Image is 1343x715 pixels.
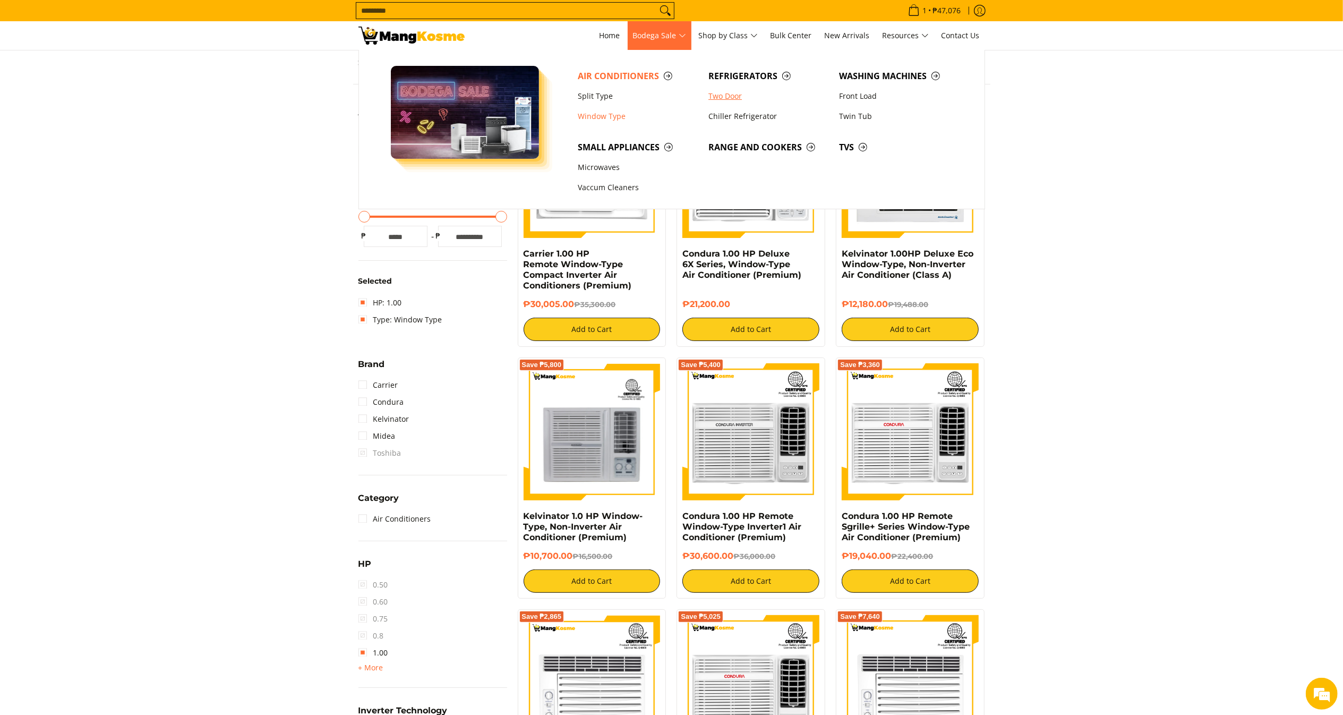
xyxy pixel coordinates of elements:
span: Refrigerators [708,70,828,83]
summary: Open [358,661,383,674]
span: Range and Cookers [708,141,828,154]
textarea: Type your message and hit 'Enter' [5,290,202,327]
span: ₱47,076 [931,7,963,14]
a: Front Load [834,86,964,106]
span: 0.60 [358,593,388,610]
button: Add to Cart [682,318,819,341]
span: Save ₱5,025 [681,614,721,620]
div: Minimize live chat window [174,5,200,31]
a: HP: 1.00 [358,294,402,311]
h6: ₱10,700.00 [524,551,661,561]
a: Bulk Center [765,21,817,50]
a: Shop by Class [694,21,763,50]
span: + More [358,663,383,672]
a: Kelvinator 1.00HP Deluxe Eco Window-Type, Non-Inverter Air Conditioner (Class A) [842,249,973,280]
summary: Open [358,560,372,576]
a: Kelvinator [358,411,409,428]
a: Vaccum Cleaners [572,178,703,198]
span: 0.75 [358,610,388,627]
del: ₱36,000.00 [733,552,775,560]
h6: ₱30,005.00 [524,299,661,310]
a: Window Type [572,106,703,126]
span: Save ₱7,640 [840,614,880,620]
span: TVs [839,141,959,154]
span: Shop by Class [699,29,758,42]
h6: ₱30,600.00 [682,551,819,561]
span: 1 [921,7,929,14]
a: Midea [358,428,396,445]
span: Home [600,30,620,40]
span: Save ₱5,400 [681,362,721,368]
a: Washing Machines [834,66,964,86]
nav: Main Menu [475,21,985,50]
del: ₱19,488.00 [888,300,928,309]
span: Small Appliances [578,141,698,154]
span: We're online! [62,134,147,241]
a: TVs [834,137,964,157]
a: Chiller Refrigerator [703,106,834,126]
img: Bodega Sale Aircon l Mang Kosme: Home Appliances Warehouse Sale Window Type [358,27,465,45]
span: ₱ [358,231,369,241]
a: Condura 1.00 HP Deluxe 6X Series, Window-Type Air Conditioner (Premium) [682,249,801,280]
button: Add to Cart [524,569,661,593]
img: Bodega Sale [391,66,540,159]
span: Category [358,494,399,503]
del: ₱22,400.00 [891,552,933,560]
h6: ₱21,200.00 [682,299,819,310]
a: Condura 1.00 HP Remote Window-Type Inverter1 Air Conditioner (Premium) [682,511,801,542]
a: Resources [877,21,934,50]
a: Condura [358,394,404,411]
div: Chat with us now [55,59,178,73]
img: Kelvinator 1.0 HP Window-Type, Non-Inverter Air Conditioner (Premium) [524,363,661,500]
a: Two Door [703,86,834,106]
a: Air Conditioners [572,66,703,86]
span: HP [358,560,372,568]
del: ₱35,300.00 [575,300,616,309]
h6: Selected [358,277,507,286]
a: Microwaves [572,157,703,177]
img: condura-sgrille-series-window-type-remote-aircon-premium-full-view-mang-kosme [842,363,979,500]
button: Add to Cart [842,318,979,341]
span: Bulk Center [771,30,812,40]
span: Bodega Sale [633,29,686,42]
button: Add to Cart [524,318,661,341]
del: ₱16,500.00 [573,552,613,560]
span: ₱ [433,231,443,241]
a: Air Conditioners [358,510,431,527]
h6: ₱19,040.00 [842,551,979,561]
span: Resources [883,29,929,42]
span: 0.50 [358,576,388,593]
a: Bodega Sale [628,21,691,50]
span: Washing Machines [839,70,959,83]
span: Save ₱3,360 [840,362,880,368]
span: Contact Us [942,30,980,40]
span: 0.8 [358,627,384,644]
button: Search [657,3,674,19]
a: Home [594,21,626,50]
a: Type: Window Type [358,311,442,328]
a: Small Appliances [572,137,703,157]
span: Save ₱5,800 [522,362,562,368]
a: Kelvinator 1.0 HP Window-Type, Non-Inverter Air Conditioner (Premium) [524,511,643,542]
a: New Arrivals [819,21,875,50]
span: • [905,5,964,16]
span: Brand [358,360,385,369]
summary: Open [358,494,399,510]
a: Carrier [358,377,398,394]
span: New Arrivals [825,30,870,40]
a: Refrigerators [703,66,834,86]
summary: Open [358,360,385,377]
span: Air Conditioners [578,70,698,83]
a: 1.00 [358,644,388,661]
a: Condura 1.00 HP Remote Sgrille+ Series Window-Type Air Conditioner (Premium) [842,511,970,542]
img: Condura 1.00 HP Remote Window-Type Inverter1 Air Conditioner (Premium) [682,363,819,500]
button: Add to Cart [842,569,979,593]
button: Add to Cart [682,569,819,593]
span: Toshiba [358,445,401,462]
a: Carrier 1.00 HP Remote Window-Type Compact Inverter Air Conditioners (Premium) [524,249,632,291]
h6: ₱12,180.00 [842,299,979,310]
a: Twin Tub [834,106,964,126]
span: Inverter Technology [358,707,448,715]
a: Range and Cookers [703,137,834,157]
